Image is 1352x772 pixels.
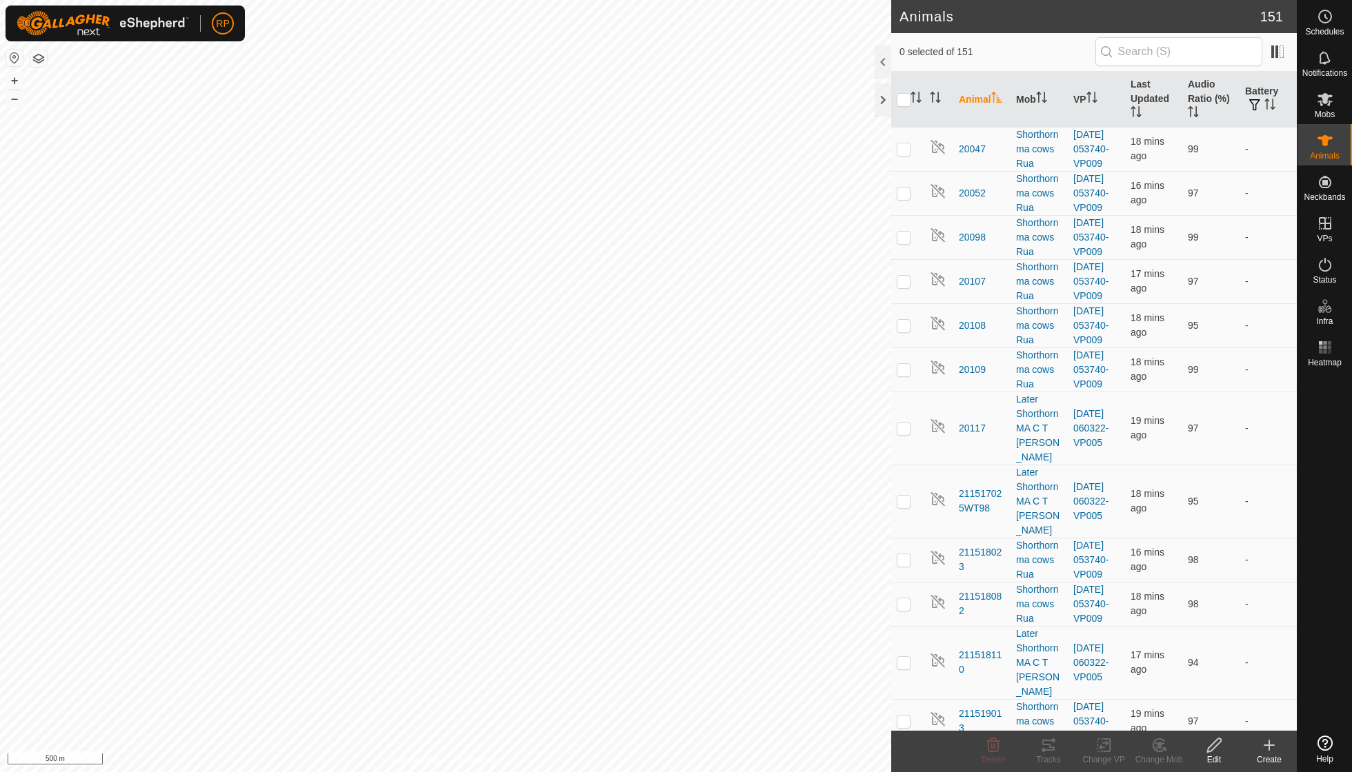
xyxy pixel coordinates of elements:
div: Change VP [1076,753,1131,766]
span: Heatmap [1308,358,1342,367]
span: 211518082 [959,589,1005,618]
span: 20108 [959,318,986,333]
button: + [6,72,23,89]
div: Shorthorn ma cows Rua [1016,700,1062,743]
th: Mob [1011,72,1068,128]
span: 94 [1188,657,1199,668]
span: 151 [1260,6,1283,27]
p-sorticon: Activate to sort [1264,101,1275,112]
th: Audio Ratio (%) [1182,72,1240,128]
div: Shorthorn ma cows Rua [1016,172,1062,215]
td: - [1240,538,1297,582]
a: [DATE] 053740-VP009 [1073,217,1109,257]
span: Notifications [1302,69,1347,77]
a: [DATE] 053740-VP009 [1073,173,1109,213]
span: 20109 [959,363,986,377]
span: 1 Sep 2025 at 5:44 AM [1131,136,1164,161]
a: Contact Us [459,754,500,766]
a: [DATE] 053740-VP009 [1073,540,1109,580]
td: - [1240,171,1297,215]
p-sorticon: Activate to sort [991,94,1002,105]
span: 20098 [959,230,986,245]
div: Shorthorn ma cows Rua [1016,128,1062,171]
span: Animals [1310,152,1340,160]
span: 20047 [959,142,986,156]
td: - [1240,259,1297,303]
div: Shorthorn ma cows Rua [1016,260,1062,303]
img: returning off [930,183,946,199]
span: 1 Sep 2025 at 5:44 AM [1131,312,1164,338]
td: - [1240,699,1297,743]
img: returning off [930,139,946,155]
p-sorticon: Activate to sort [1036,94,1047,105]
span: 97 [1188,715,1199,727]
span: 1 Sep 2025 at 5:44 AM [1131,356,1164,382]
th: VP [1068,72,1125,128]
div: Shorthorn ma cows Rua [1016,304,1062,347]
a: [DATE] 053740-VP009 [1073,349,1109,389]
th: Battery [1240,72,1297,128]
img: returning off [930,271,946,287]
span: 99 [1188,143,1199,154]
span: 1 Sep 2025 at 5:44 AM [1131,591,1164,616]
img: returning off [930,549,946,566]
span: 1 Sep 2025 at 5:45 AM [1131,180,1164,205]
img: returning off [930,227,946,243]
span: 99 [1188,232,1199,243]
a: [DATE] 060322-VP005 [1073,481,1109,521]
div: Later Shorthorn MA C T [PERSON_NAME] [1016,627,1062,699]
span: RP [216,17,229,31]
span: Schedules [1305,28,1344,36]
span: 98 [1188,554,1199,565]
div: Create [1242,753,1297,766]
span: 95 [1188,320,1199,331]
button: Reset Map [6,50,23,66]
h2: Animals [899,8,1260,25]
img: returning off [930,491,946,507]
button: – [6,90,23,107]
span: 20117 [959,421,986,436]
div: Later Shorthorn MA C T [PERSON_NAME] [1016,465,1062,538]
span: 20107 [959,274,986,289]
span: Mobs [1315,110,1335,119]
span: 97 [1188,276,1199,287]
a: Privacy Policy [391,754,443,766]
img: returning off [930,418,946,434]
span: 211518023 [959,545,1005,574]
span: 97 [1188,423,1199,434]
span: 211517025WT98 [959,487,1005,516]
th: Last Updated [1125,72,1182,128]
td: - [1240,347,1297,392]
div: Shorthorn ma cows Rua [1016,582,1062,626]
td: - [1240,392,1297,465]
span: Delete [982,755,1006,764]
span: 211518110 [959,648,1005,677]
span: 99 [1188,364,1199,375]
span: Status [1313,276,1336,284]
img: returning off [930,593,946,610]
span: 1 Sep 2025 at 5:43 AM [1131,224,1164,250]
p-sorticon: Activate to sort [911,94,922,105]
img: returning off [930,359,946,376]
div: Shorthorn ma cows Rua [1016,538,1062,582]
td: - [1240,465,1297,538]
div: Shorthorn ma cows Rua [1016,348,1062,392]
div: Change Mob [1131,753,1186,766]
button: Map Layers [30,50,47,67]
input: Search (S) [1095,37,1262,66]
img: returning off [930,711,946,727]
span: 211519013 [959,707,1005,735]
span: 97 [1188,187,1199,199]
span: 1 Sep 2025 at 5:44 AM [1131,488,1164,514]
span: 95 [1188,496,1199,507]
div: Later Shorthorn MA C T [PERSON_NAME] [1016,392,1062,465]
span: 98 [1188,598,1199,609]
span: VPs [1317,234,1332,243]
a: [DATE] 053740-VP009 [1073,129,1109,169]
th: Animal [953,72,1011,128]
img: returning off [930,315,946,332]
a: [DATE] 053740-VP009 [1073,261,1109,301]
a: Help [1298,730,1352,769]
p-sorticon: Activate to sort [1188,108,1199,119]
div: Tracks [1021,753,1076,766]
